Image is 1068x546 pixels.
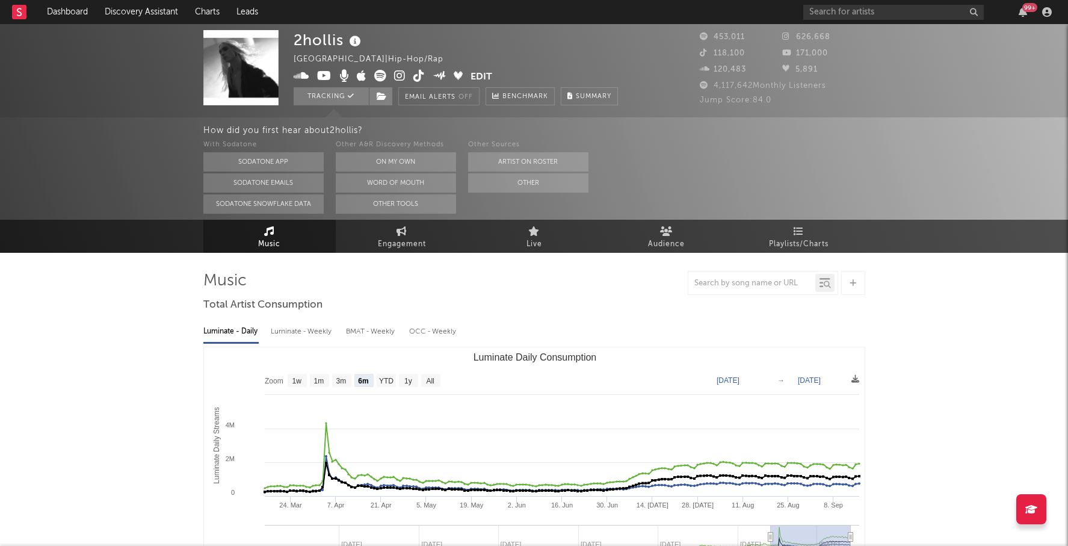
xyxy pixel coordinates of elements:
[292,377,301,385] text: 1w
[803,5,984,20] input: Search for artists
[700,82,826,90] span: 4,117,642 Monthly Listeners
[203,220,336,253] a: Music
[576,93,611,100] span: Summary
[468,173,588,193] button: Other
[203,152,324,172] button: Sodatone App
[782,49,828,57] span: 171,000
[486,87,555,105] a: Benchmark
[358,377,368,385] text: 6m
[777,501,799,509] text: 25. Aug
[203,173,324,193] button: Sodatone Emails
[336,220,468,253] a: Engagement
[600,220,733,253] a: Audience
[203,138,324,152] div: With Sodatone
[225,455,234,462] text: 2M
[203,321,259,342] div: Luminate - Daily
[279,501,302,509] text: 24. Mar
[700,96,771,104] span: Jump Score: 84.0
[212,407,220,483] text: Luminate Daily Streams
[203,298,323,312] span: Total Artist Consumption
[636,501,668,509] text: 14. [DATE]
[313,377,324,385] text: 1m
[468,220,600,253] a: Live
[294,30,364,50] div: 2hollis
[507,501,525,509] text: 2. Jun
[336,138,456,152] div: Other A&R Discovery Methods
[398,87,480,105] button: Email AlertsOff
[460,501,484,509] text: 19. May
[473,352,596,362] text: Luminate Daily Consumption
[336,173,456,193] button: Word Of Mouth
[336,152,456,172] button: On My Own
[468,138,588,152] div: Other Sources
[265,377,283,385] text: Zoom
[203,194,324,214] button: Sodatone Snowflake Data
[458,94,473,101] em: Off
[700,49,745,57] span: 118,100
[561,87,618,105] button: Summary
[551,501,572,509] text: 16. Jun
[294,87,369,105] button: Tracking
[700,66,746,73] span: 120,483
[409,321,457,342] div: OCC - Weekly
[471,70,492,85] button: Edit
[271,321,334,342] div: Luminate - Weekly
[378,377,393,385] text: YTD
[336,377,346,385] text: 3m
[648,237,685,252] span: Audience
[258,237,280,252] span: Music
[416,501,436,509] text: 5. May
[225,421,234,429] text: 4M
[769,237,829,252] span: Playlists/Charts
[378,237,426,252] span: Engagement
[824,501,843,509] text: 8. Sep
[526,237,542,252] span: Live
[798,376,821,385] text: [DATE]
[717,376,739,385] text: [DATE]
[596,501,618,509] text: 30. Jun
[1019,7,1027,17] button: 99+
[294,52,457,67] div: [GEOGRAPHIC_DATA] | Hip-Hop/Rap
[502,90,548,104] span: Benchmark
[777,376,785,385] text: →
[327,501,344,509] text: 7. Apr
[336,194,456,214] button: Other Tools
[782,33,830,41] span: 626,668
[426,377,434,385] text: All
[1022,3,1037,12] div: 99 +
[782,66,818,73] span: 5,891
[700,33,745,41] span: 453,011
[733,220,865,253] a: Playlists/Charts
[682,501,714,509] text: 28. [DATE]
[346,321,397,342] div: BMAT - Weekly
[468,152,588,172] button: Artist on Roster
[370,501,391,509] text: 21. Apr
[230,489,234,496] text: 0
[404,377,412,385] text: 1y
[688,279,815,288] input: Search by song name or URL
[732,501,754,509] text: 11. Aug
